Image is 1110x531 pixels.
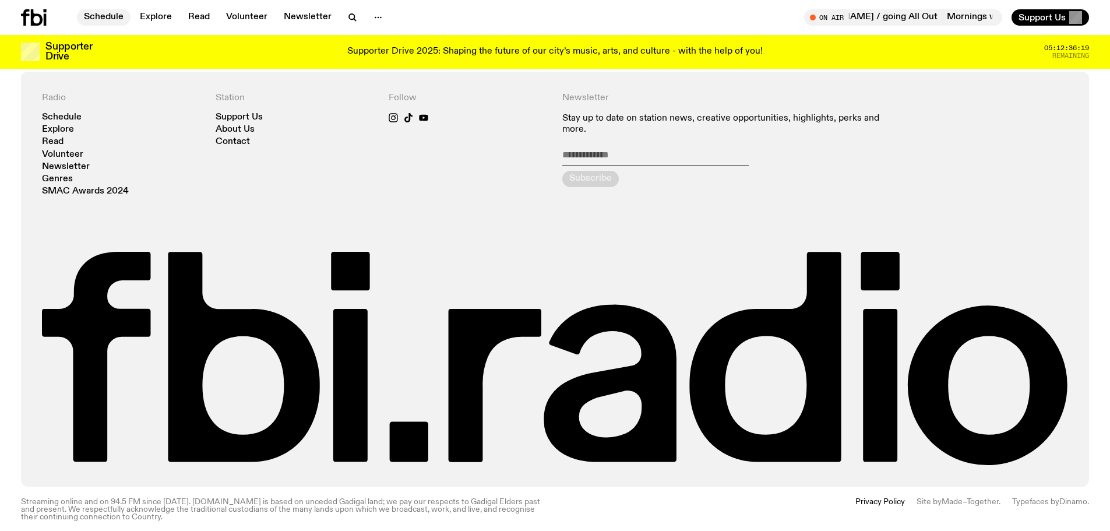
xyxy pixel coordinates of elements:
[917,498,942,506] span: Site by
[347,47,763,57] p: Supporter Drive 2025: Shaping the future of our city’s music, arts, and culture - with the help o...
[999,498,1000,506] span: .
[21,498,548,522] p: Streaming online and on 94.5 FM since [DATE]. [DOMAIN_NAME] is based on unceded Gadigal land; we ...
[216,113,263,122] a: Support Us
[1052,52,1089,59] span: Remaining
[942,498,999,506] a: Made–Together
[562,113,895,135] p: Stay up to date on station news, creative opportunities, highlights, perks and more.
[42,113,82,122] a: Schedule
[855,498,905,522] a: Privacy Policy
[77,9,131,26] a: Schedule
[1012,498,1059,506] span: Typefaces by
[42,125,74,134] a: Explore
[42,175,73,184] a: Genres
[42,187,129,196] a: SMAC Awards 2024
[1044,45,1089,51] span: 05:12:36:19
[562,93,895,104] h4: Newsletter
[216,138,250,146] a: Contact
[1019,12,1066,23] span: Support Us
[42,138,64,146] a: Read
[45,42,92,62] h3: Supporter Drive
[562,171,619,187] button: Subscribe
[277,9,339,26] a: Newsletter
[1012,9,1089,26] button: Support Us
[42,150,83,159] a: Volunteer
[216,93,375,104] h4: Station
[219,9,274,26] a: Volunteer
[1087,498,1089,506] span: .
[216,125,255,134] a: About Us
[804,9,1002,26] button: On AirMornings with [PERSON_NAME] / going All OutMornings with [PERSON_NAME] / going All Out
[133,9,179,26] a: Explore
[42,93,202,104] h4: Radio
[1059,498,1087,506] a: Dinamo
[181,9,217,26] a: Read
[42,163,90,171] a: Newsletter
[389,93,548,104] h4: Follow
